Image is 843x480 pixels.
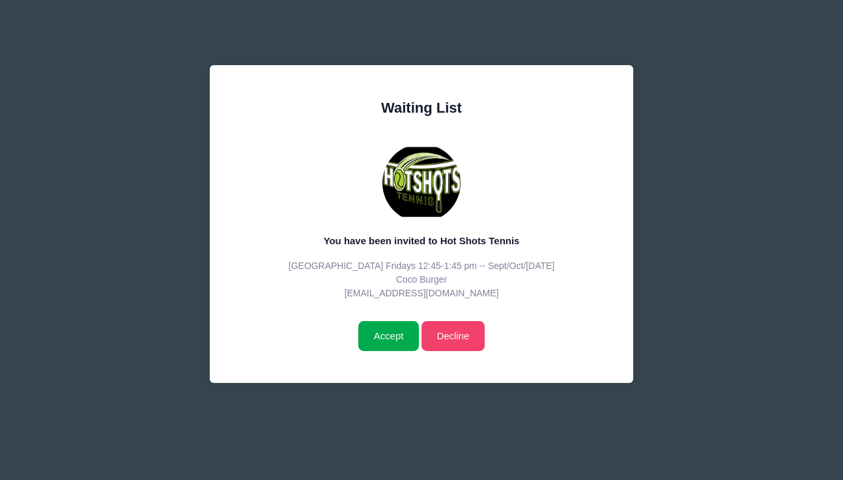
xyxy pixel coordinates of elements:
[382,144,461,222] img: Hot Shots Tennis
[358,321,419,351] input: Accept
[242,287,602,300] p: [EMAIL_ADDRESS][DOMAIN_NAME]
[242,273,602,287] p: Coco Burger
[242,97,602,119] div: Waiting List
[242,235,602,247] h5: You have been invited to Hot Shots Tennis
[242,259,602,273] p: [GEOGRAPHIC_DATA] Fridays 12:45-1:45 pm -- Sept/Oct/[DATE]
[421,321,485,351] a: Decline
